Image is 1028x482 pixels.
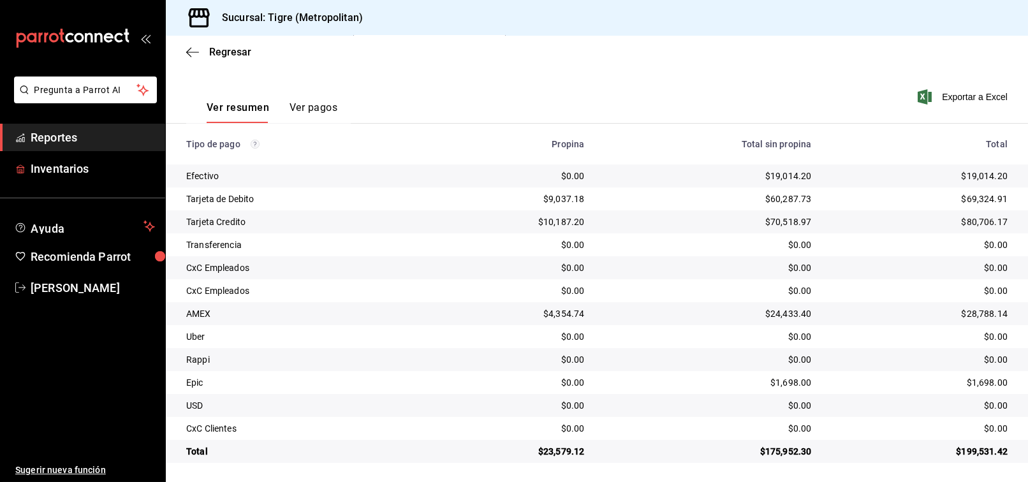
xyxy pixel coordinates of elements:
div: $0.00 [605,422,811,435]
div: CxC Empleados [186,261,417,274]
div: $0.00 [437,422,585,435]
div: Epic [186,376,417,389]
div: $23,579.12 [437,445,585,458]
div: $69,324.91 [832,193,1008,205]
div: $199,531.42 [832,445,1008,458]
div: $0.00 [437,330,585,343]
span: Sugerir nueva función [15,464,155,477]
div: $0.00 [437,238,585,251]
div: CxC Empleados [186,284,417,297]
div: $0.00 [832,330,1008,343]
div: Propina [437,139,585,149]
div: $0.00 [437,376,585,389]
span: Regresar [209,46,251,58]
span: Reportes [31,129,155,146]
div: $0.00 [437,353,585,366]
div: $24,433.40 [605,307,811,320]
button: Pregunta a Parrot AI [14,77,157,103]
button: Regresar [186,46,251,58]
div: Total [832,139,1008,149]
div: Total sin propina [605,139,811,149]
span: [PERSON_NAME] [31,279,155,296]
div: Total [186,445,417,458]
div: AMEX [186,307,417,320]
div: $60,287.73 [605,193,811,205]
div: $0.00 [832,261,1008,274]
button: Ver pagos [290,101,337,123]
div: $80,706.17 [832,215,1008,228]
div: Tarjeta de Debito [186,193,417,205]
button: Exportar a Excel [920,89,1008,105]
div: $0.00 [605,261,811,274]
div: navigation tabs [207,101,337,123]
div: Uber [186,330,417,343]
div: $70,518.97 [605,215,811,228]
h3: Sucursal: Tigre (Metropolitan) [212,10,363,26]
div: $0.00 [832,238,1008,251]
div: CxC Clientes [186,422,417,435]
div: Tipo de pago [186,139,417,149]
div: $0.00 [437,170,585,182]
div: $0.00 [832,399,1008,412]
div: $0.00 [605,238,811,251]
div: $0.00 [605,353,811,366]
div: $0.00 [437,261,585,274]
div: $0.00 [832,353,1008,366]
div: $0.00 [605,330,811,343]
div: $1,698.00 [832,376,1008,389]
span: Recomienda Parrot [31,248,155,265]
div: $0.00 [605,284,811,297]
div: USD [186,399,417,412]
div: $28,788.14 [832,307,1008,320]
div: Transferencia [186,238,417,251]
div: Rappi [186,353,417,366]
div: Tarjeta Credito [186,215,417,228]
span: Pregunta a Parrot AI [34,84,137,97]
div: $4,354.74 [437,307,585,320]
div: Efectivo [186,170,417,182]
div: $0.00 [437,284,585,297]
div: $0.00 [832,284,1008,297]
span: Inventarios [31,160,155,177]
div: $0.00 [437,399,585,412]
button: Ver resumen [207,101,269,123]
div: $0.00 [605,399,811,412]
div: $1,698.00 [605,376,811,389]
div: $175,952.30 [605,445,811,458]
div: $19,014.20 [832,170,1008,182]
div: $0.00 [832,422,1008,435]
div: $9,037.18 [437,193,585,205]
span: Ayuda [31,219,138,234]
div: $10,187.20 [437,215,585,228]
a: Pregunta a Parrot AI [9,92,157,106]
button: open_drawer_menu [140,33,151,43]
svg: Los pagos realizados con Pay y otras terminales son montos brutos. [251,140,260,149]
div: $19,014.20 [605,170,811,182]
